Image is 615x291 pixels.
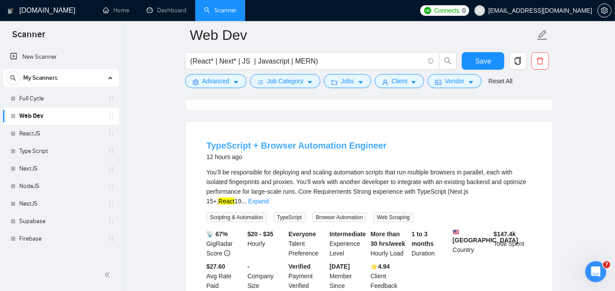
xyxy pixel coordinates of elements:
[439,52,457,70] button: search
[108,165,115,172] span: holder
[185,74,246,88] button: settingAdvancedcaret-down
[373,213,413,222] span: Web Scraping
[3,48,119,66] li: New Scanner
[3,69,119,248] li: My Scanners
[531,52,549,70] button: delete
[424,7,431,14] img: upwork-logo.png
[207,263,225,270] b: $27.60
[488,76,513,86] a: Reset All
[287,262,328,291] div: Payment Verified
[411,79,417,85] span: caret-down
[207,141,387,150] a: TypeScript + Browser Automation Engineer
[7,75,20,81] span: search
[288,231,316,238] b: Everyone
[428,58,434,64] span: info-circle
[246,262,287,291] div: Company Size
[218,198,235,205] mark: React
[23,69,58,87] span: My Scanners
[477,7,483,14] span: user
[330,231,366,238] b: Intermediate
[5,28,52,46] span: Scanner
[313,213,366,222] span: Browser Automation
[494,231,516,238] b: $ 147.4k
[341,76,354,86] span: Jobs
[204,7,236,14] a: searchScanner
[375,74,425,88] button: userClientcaret-down
[428,74,481,88] button: idcardVendorcaret-down
[207,231,228,238] b: 📡 67%
[598,7,611,14] span: setting
[19,177,102,195] a: NodeJS
[207,152,387,162] div: 12 hours ago
[382,79,388,85] span: user
[509,52,527,70] button: copy
[6,71,20,85] button: search
[445,76,464,86] span: Vendor
[193,79,199,85] span: setting
[19,90,102,107] a: Full Cycle
[462,52,504,70] button: Save
[411,231,434,247] b: 1 to 3 months
[475,56,491,67] span: Save
[207,213,267,222] span: Scripting & Automation
[247,263,250,270] b: -
[7,4,14,18] img: logo
[103,7,129,14] a: homeHome
[19,195,102,213] a: NestJS
[462,6,466,15] span: 0
[241,198,246,205] span: ...
[19,125,102,142] a: ReactJS
[19,142,102,160] a: Type Script
[287,229,328,258] div: Talent Preference
[10,48,112,66] a: New Scanner
[597,7,611,14] a: setting
[202,76,229,86] span: Advanced
[603,261,610,268] span: 7
[108,130,115,137] span: holder
[257,79,264,85] span: bars
[468,79,474,85] span: caret-down
[246,229,287,258] div: Hourly
[247,231,273,238] b: $20 - $35
[492,229,533,258] div: Total Spent
[392,76,408,86] span: Client
[330,263,350,270] b: [DATE]
[108,148,115,155] span: holder
[453,229,459,235] img: 🇺🇸
[585,261,606,282] iframe: Intercom live chat
[108,218,115,225] span: holder
[439,57,456,65] span: search
[104,270,113,279] span: double-left
[532,57,548,65] span: delete
[369,229,410,258] div: Hourly Load
[435,79,441,85] span: idcard
[233,79,239,85] span: caret-down
[331,79,337,85] span: folder
[597,4,611,18] button: setting
[19,213,102,230] a: Supabase
[205,262,246,291] div: Avg Rate Paid
[108,235,115,242] span: holder
[205,229,246,258] div: GigRadar Score
[147,7,186,14] a: dashboardDashboard
[108,183,115,190] span: holder
[108,113,115,120] span: holder
[288,263,311,270] b: Verified
[434,6,460,15] span: Connects:
[358,79,364,85] span: caret-down
[190,24,535,46] input: Scanner name...
[108,95,115,102] span: holder
[19,160,102,177] a: NextJS
[248,198,269,205] a: Expand
[307,79,313,85] span: caret-down
[224,250,230,256] span: info-circle
[250,74,320,88] button: barsJob Categorycaret-down
[324,74,371,88] button: folderJobscaret-down
[19,230,102,248] a: Firebase
[190,56,424,67] input: Search Freelance Jobs...
[369,262,410,291] div: Client Feedback
[108,200,115,207] span: holder
[371,231,405,247] b: More than 30 hrs/week
[510,57,526,65] span: copy
[274,213,306,222] span: TypeScript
